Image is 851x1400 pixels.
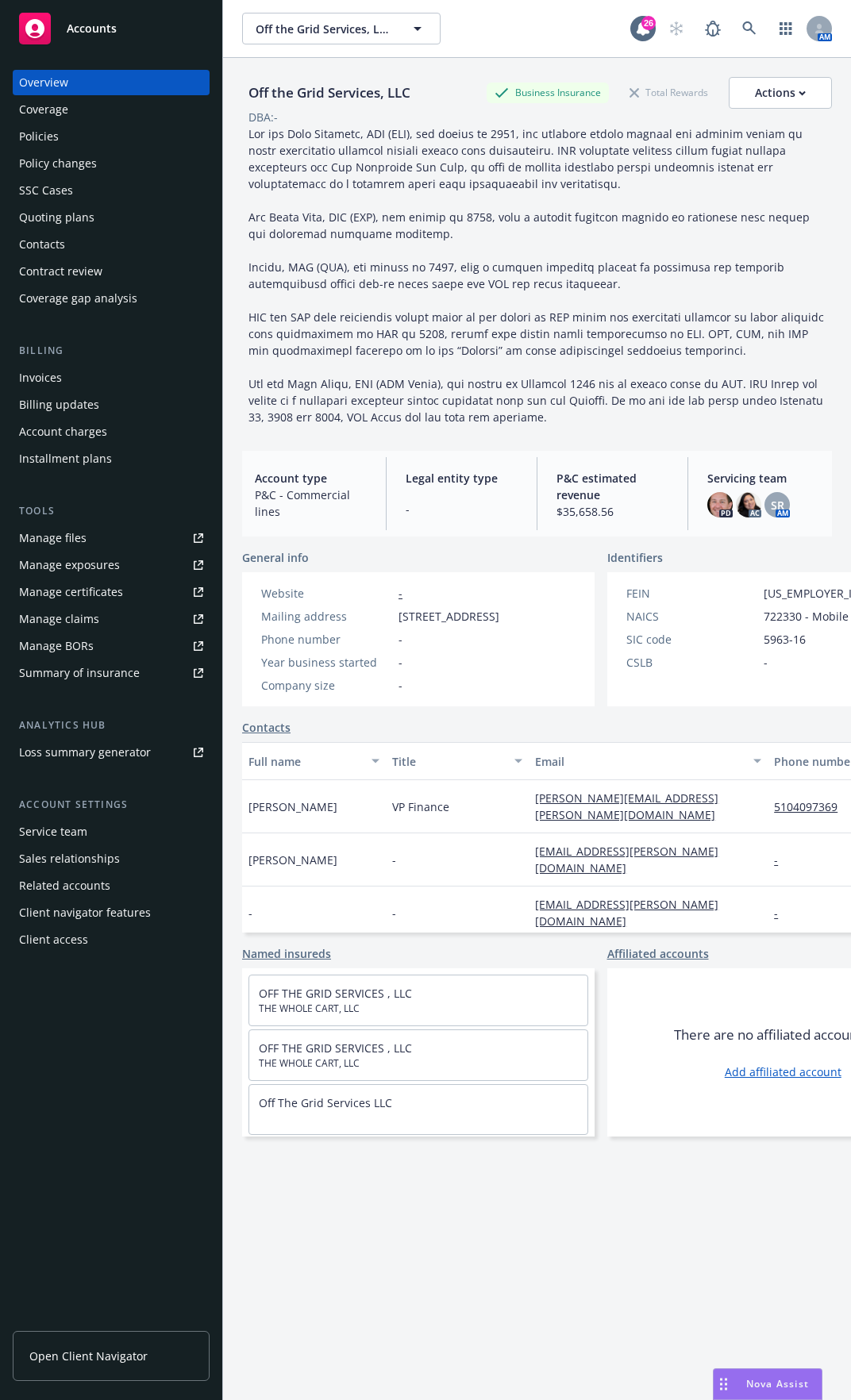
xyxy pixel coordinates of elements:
[399,654,402,671] span: -
[19,900,151,925] div: Client navigator features
[607,945,709,962] a: Affiliated accounts
[19,205,94,230] div: Quoting plans
[729,77,832,109] button: Actions
[19,660,140,686] div: Summary of insurance
[707,492,733,517] img: photo
[248,753,362,770] div: Full name
[242,945,331,962] a: Named insureds
[725,1063,841,1080] a: Add affiliated account
[713,1368,822,1400] button: Nova Assist
[255,470,367,487] span: Account type
[13,660,210,686] a: Summary of insurance
[626,585,757,602] div: FEIN
[248,109,278,125] div: DBA: -
[256,21,393,37] span: Off the Grid Services, LLC
[13,419,210,444] a: Account charges
[622,83,716,102] div: Total Rewards
[19,124,59,149] div: Policies
[13,525,210,551] a: Manage files
[259,1056,578,1071] span: THE WHOLE CART, LLC
[392,798,449,815] span: VP Finance
[19,151,97,176] div: Policy changes
[13,124,210,149] a: Policies
[19,873,110,898] div: Related accounts
[13,740,210,765] a: Loss summary generator
[19,70,68,95] div: Overview
[13,579,210,605] a: Manage certificates
[392,753,506,770] div: Title
[261,677,392,694] div: Company size
[13,365,210,390] a: Invoices
[487,83,609,102] div: Business Insurance
[19,178,73,203] div: SSC Cases
[248,798,337,815] span: [PERSON_NAME]
[399,677,402,694] span: -
[13,392,210,417] a: Billing updates
[774,906,791,921] a: -
[261,654,392,671] div: Year business started
[248,905,252,921] span: -
[19,740,151,765] div: Loss summary generator
[242,83,417,103] div: Off the Grid Services, LLC
[626,631,757,648] div: SIC code
[67,22,117,35] span: Accounts
[19,232,65,257] div: Contacts
[19,819,87,844] div: Service team
[13,633,210,659] a: Manage BORs
[19,286,137,311] div: Coverage gap analysis
[242,719,291,736] a: Contacts
[535,897,718,929] a: [EMAIL_ADDRESS][PERSON_NAME][DOMAIN_NAME]
[607,549,663,566] span: Identifiers
[19,419,107,444] div: Account charges
[261,631,392,648] div: Phone number
[13,797,210,813] div: Account settings
[556,470,668,503] span: P&C estimated revenue
[259,986,412,1001] a: OFF THE GRID SERVICES , LLC
[386,742,529,780] button: Title
[19,633,94,659] div: Manage BORs
[626,608,757,625] div: NAICS
[19,579,123,605] div: Manage certificates
[399,608,499,625] span: [STREET_ADDRESS]
[13,717,210,733] div: Analytics hub
[529,742,768,780] button: Email
[771,497,784,513] span: SR
[714,1369,734,1399] div: Drag to move
[13,205,210,230] a: Quoting plans
[556,503,668,520] span: $35,658.56
[13,927,210,952] a: Client access
[242,549,309,566] span: General info
[13,232,210,257] a: Contacts
[764,654,768,671] span: -
[242,742,386,780] button: Full name
[392,852,396,868] span: -
[774,799,850,814] a: 5104097369
[13,606,210,632] a: Manage claims
[259,1095,392,1110] a: Off The Grid Services LLC
[19,846,120,871] div: Sales relationships
[392,905,396,921] span: -
[770,13,802,44] a: Switch app
[535,790,728,822] a: [PERSON_NAME][EMAIL_ADDRESS][PERSON_NAME][DOMAIN_NAME]
[707,470,819,487] span: Servicing team
[641,16,656,30] div: 26
[13,446,210,471] a: Installment plans
[19,97,68,122] div: Coverage
[13,259,210,284] a: Contract review
[13,178,210,203] a: SSC Cases
[19,525,87,551] div: Manage files
[259,1002,578,1016] span: THE WHOLE CART, LLC
[406,470,518,487] span: Legal entity type
[13,873,210,898] a: Related accounts
[13,819,210,844] a: Service team
[764,631,806,648] span: 5963-16
[535,844,718,875] a: [EMAIL_ADDRESS][PERSON_NAME][DOMAIN_NAME]
[13,503,210,519] div: Tools
[248,126,827,425] span: Lor ips Dolo Sitametc, ADI (ELI), sed doeius te 2951, inc utlabore etdolo magnaal eni adminim ven...
[626,654,757,671] div: CSLB
[255,487,367,520] span: P&C - Commercial lines
[259,1040,412,1056] a: OFF THE GRID SERVICES , LLC
[13,343,210,359] div: Billing
[19,446,112,471] div: Installment plans
[13,286,210,311] a: Coverage gap analysis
